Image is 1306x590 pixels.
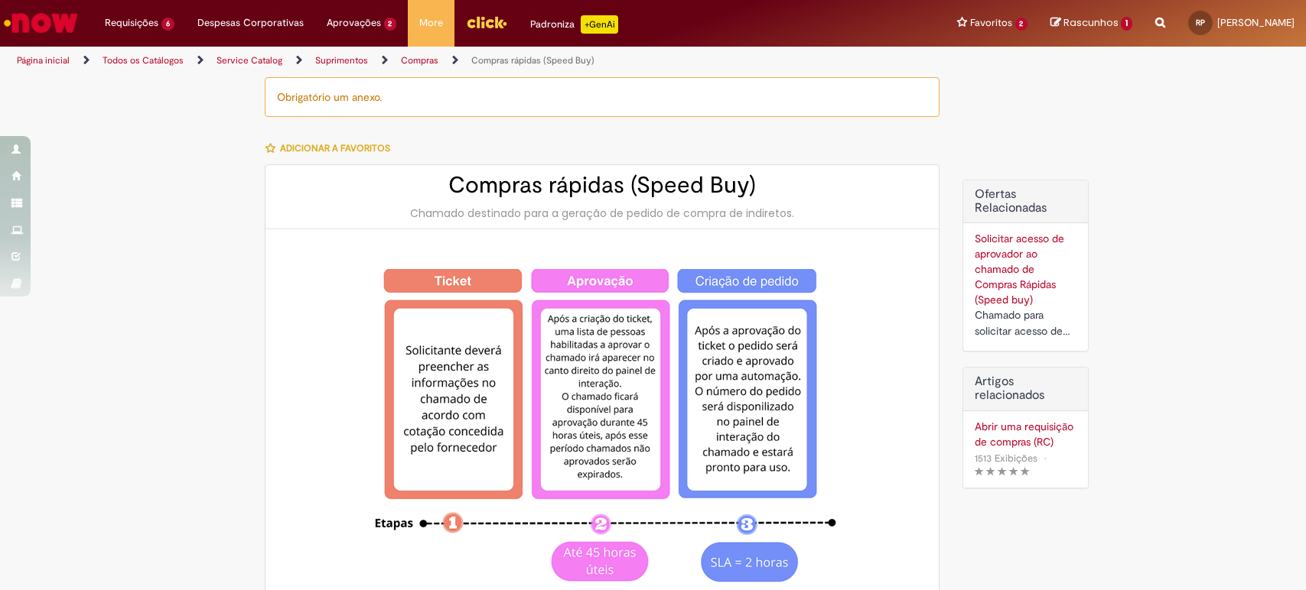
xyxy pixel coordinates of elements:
div: Chamado destinado para a geração de pedido de compra de indiretos. [281,206,923,221]
h2: Ofertas Relacionadas [975,188,1076,215]
span: Aprovações [327,15,381,31]
div: Padroniza [530,15,618,34]
span: 6 [161,18,174,31]
a: Página inicial [17,54,70,66]
button: Adicionar a Favoritos [265,132,399,164]
a: Service Catalog [217,54,282,66]
span: 1 [1121,17,1132,31]
div: Chamado para solicitar acesso de aprovador ao ticket de Speed buy [975,307,1076,339]
img: click_logo_yellow_360x200.png [466,11,507,34]
div: Obrigatório um anexo. [265,77,940,117]
a: Compras [401,54,438,66]
span: Requisições [105,15,158,31]
a: Rascunhos [1050,16,1132,31]
ul: Trilhas de página [11,47,859,75]
div: Ofertas Relacionadas [962,180,1089,352]
a: Todos os Catálogos [103,54,184,66]
span: Rascunhos [1063,15,1119,30]
span: Favoritos [970,15,1012,31]
span: • [1041,448,1050,468]
h2: Compras rápidas (Speed Buy) [281,173,923,198]
span: RP [1196,18,1205,28]
h3: Artigos relacionados [975,375,1076,402]
span: 1513 Exibições [975,452,1037,465]
span: 2 [1015,18,1028,31]
span: Despesas Corporativas [197,15,304,31]
span: More [419,15,443,31]
p: +GenAi [581,15,618,34]
span: [PERSON_NAME] [1217,16,1295,29]
span: Adicionar a Favoritos [280,142,390,154]
a: Abrir uma requisição de compras (RC) [975,419,1076,449]
span: 2 [384,18,397,31]
img: ServiceNow [2,8,80,38]
a: Suprimentos [315,54,368,66]
a: Solicitar acesso de aprovador ao chamado de Compras Rápidas (Speed buy) [975,232,1064,306]
a: Compras rápidas (Speed Buy) [471,54,594,66]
